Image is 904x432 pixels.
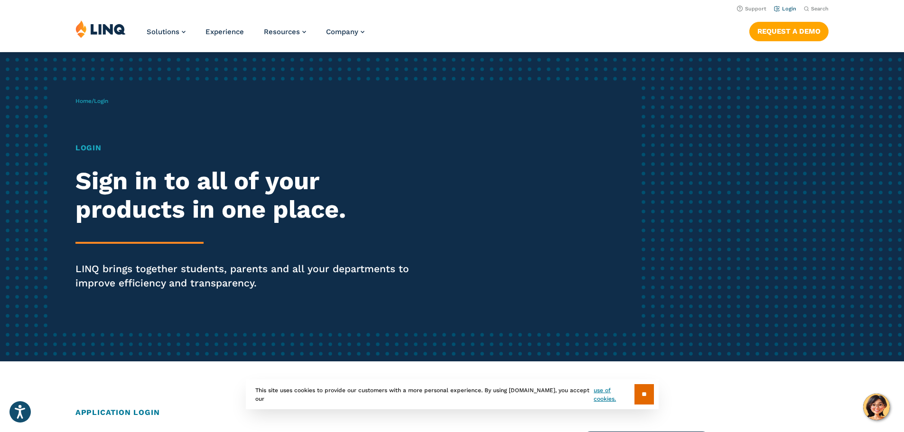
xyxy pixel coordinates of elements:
a: use of cookies. [594,386,634,403]
span: Solutions [147,28,179,36]
nav: Button Navigation [749,20,829,41]
span: Search [811,6,829,12]
span: Login [94,98,108,104]
button: Hello, have a question? Let’s chat. [863,394,890,420]
span: Resources [264,28,300,36]
div: This site uses cookies to provide our customers with a more personal experience. By using [DOMAIN... [246,379,659,409]
a: Support [737,6,766,12]
h1: Login [75,142,424,154]
a: Experience [205,28,244,36]
nav: Primary Navigation [147,20,364,51]
p: LINQ brings together students, parents and all your departments to improve efficiency and transpa... [75,262,424,290]
a: Resources [264,28,306,36]
a: Company [326,28,364,36]
a: Home [75,98,92,104]
a: Request a Demo [749,22,829,41]
a: Solutions [147,28,186,36]
span: / [75,98,108,104]
a: Login [774,6,796,12]
h2: Sign in to all of your products in one place. [75,167,424,224]
span: Company [326,28,358,36]
button: Open Search Bar [804,5,829,12]
img: LINQ | K‑12 Software [75,20,126,38]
